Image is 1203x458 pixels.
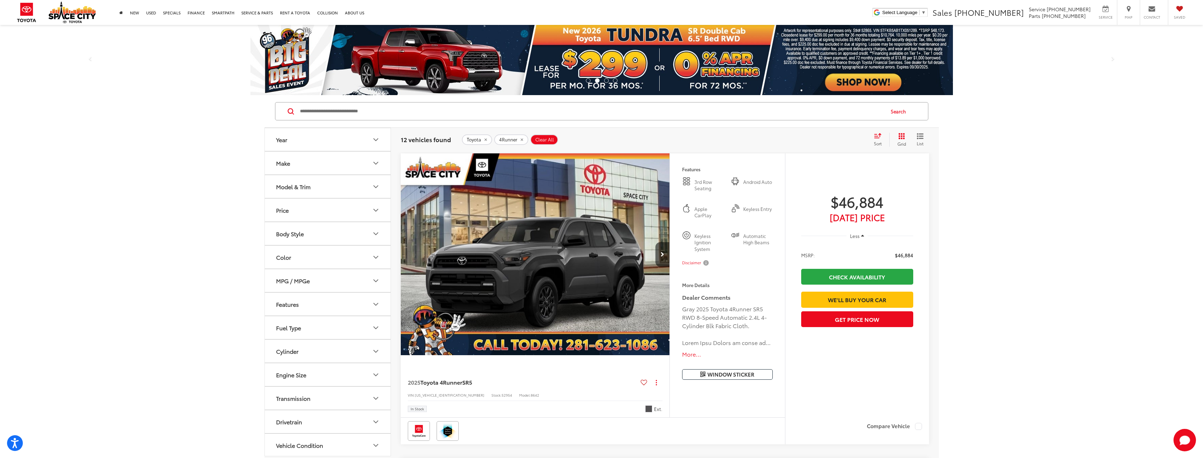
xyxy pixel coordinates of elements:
span: Keyless Entry [743,206,773,219]
button: Actions [650,376,662,389]
label: Compare Vehicle [867,423,922,430]
a: 2025Toyota 4RunnerSR5 [408,378,638,386]
span: Grid [897,141,906,147]
button: List View [911,133,929,147]
img: Space City Toyota [48,1,96,23]
button: Grid View [889,133,911,147]
div: Color [276,254,291,260]
div: Year [372,135,380,144]
span: [US_VEHICLE_IDENTIFICATION_NUMBER] [415,392,484,398]
img: 2025 Toyota 4Runner SR5 [400,153,671,356]
button: ColorColor [265,246,391,268]
div: Transmission [276,395,310,401]
span: [PHONE_NUMBER] [1047,6,1091,13]
button: MPG / MPGeMPG / MPGe [265,269,391,292]
span: $46,884 [895,252,913,259]
span: ▼ [921,10,926,15]
span: 8642 [531,392,539,398]
span: Sort [874,140,882,146]
button: More... [682,350,772,358]
input: Search by Make, Model, or Keyword [299,103,884,120]
button: Fuel TypeFuel Type [265,316,391,339]
div: 2025 Toyota 4Runner SR5 0 [400,153,671,355]
div: Fuel Type [276,324,301,331]
div: Drivetrain [372,418,380,426]
button: remove Toyota [462,134,492,145]
span: Toyota 4Runner [420,378,462,386]
span: $46,884 [801,193,913,210]
span: MSRP: [801,252,815,259]
div: Vehicle Condition [372,441,380,450]
button: Window Sticker [682,369,772,380]
div: Year [276,136,287,143]
div: Body Style [372,230,380,238]
span: Saved [1172,15,1187,20]
span: Select Language [882,10,917,15]
button: MakeMake [265,152,391,174]
button: Select sort value [870,133,889,147]
span: Toyota [467,137,481,142]
button: Vehicle ConditionVehicle Condition [265,434,391,457]
div: Engine Size [372,371,380,379]
span: ​ [919,10,920,15]
span: [DATE] Price [801,214,913,221]
a: 2025 Toyota 4Runner SR52025 Toyota 4Runner SR52025 Toyota 4Runner SR52025 Toyota 4Runner SR5 [400,153,671,355]
div: Make [372,159,380,167]
span: Contact [1144,15,1160,20]
a: We'll Buy Your Car [801,292,913,307]
div: Cylinder [372,347,380,356]
span: Model: [519,392,531,398]
h4: More Details [682,283,772,287]
span: Clear All [535,137,554,142]
span: 3rd Row Seating [694,179,724,192]
img: Toyota Safety Sense [438,423,457,439]
h4: Features [682,167,772,172]
span: [PHONE_NUMBER] [1042,12,1086,19]
button: Engine SizeEngine Size [265,363,391,386]
span: Gray [645,405,652,412]
button: Disclaimer [682,255,710,270]
img: 2026 Toyota Tundra [250,25,953,95]
i: Window Sticker [700,371,705,378]
button: Next image [655,242,669,267]
button: CylinderCylinder [265,340,391,363]
div: Body Style [276,230,304,237]
span: VIN: [408,392,415,398]
span: dropdown dots [656,380,657,385]
a: Select Language​ [882,10,926,15]
button: remove 4Runner [494,134,528,145]
button: Get Price Now [801,311,913,327]
div: Model & Trim [276,183,310,190]
button: Model & TrimModel & Trim [265,175,391,198]
button: Body StyleBody Style [265,222,391,245]
span: Automatic High Beams [743,233,773,252]
button: Clear All [530,134,558,145]
span: 2025 [408,378,420,386]
div: Price [276,207,289,213]
svg: Start Chat [1173,429,1196,451]
div: Price [372,206,380,214]
div: Make [276,160,290,166]
span: 52954 [502,392,512,398]
span: Apple CarPlay [694,206,724,219]
span: In Stock [411,407,424,411]
span: Sales [933,7,952,18]
button: FeaturesFeatures [265,293,391,316]
span: Map [1121,15,1136,20]
span: List [917,140,924,146]
button: TransmissionTransmission [265,387,391,410]
span: Ext. [654,406,662,412]
h5: Dealer Comments [682,293,772,301]
div: Transmission [372,394,380,403]
span: Service [1098,15,1113,20]
button: YearYear [265,128,391,151]
button: Toggle Chat Window [1173,429,1196,451]
button: DrivetrainDrivetrain [265,410,391,433]
div: MPG / MPGe [276,277,310,284]
div: Vehicle Condition [276,442,323,449]
div: Model & Trim [372,182,380,191]
span: [PHONE_NUMBER] [954,7,1024,18]
span: Parts [1029,12,1040,19]
span: Service [1029,6,1045,13]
